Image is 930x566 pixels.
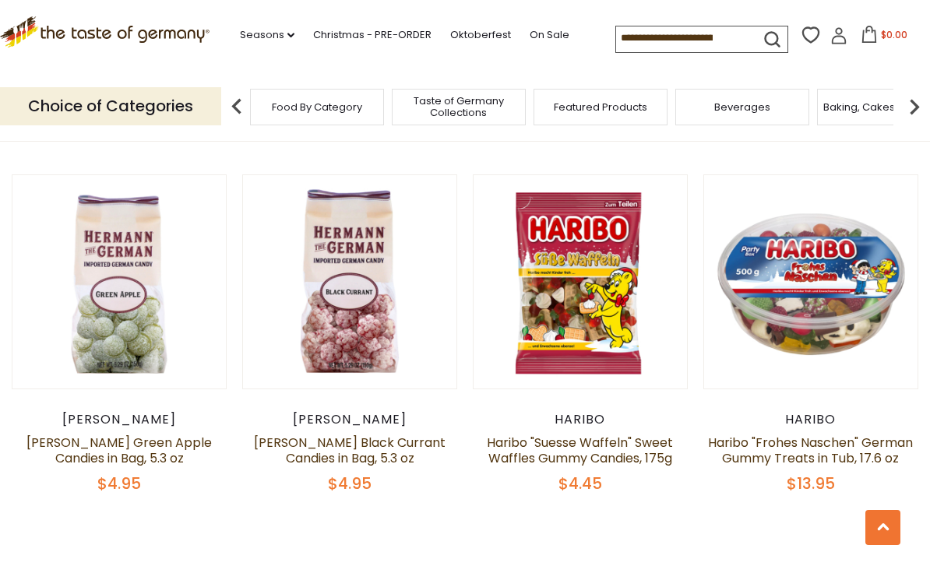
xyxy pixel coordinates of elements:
[313,26,432,44] a: Christmas - PRE-ORDER
[473,412,688,427] div: Haribo
[242,412,457,427] div: [PERSON_NAME]
[243,175,456,388] img: Hermann Bavarian Black Currant Candies in Bag, 5.3 oz
[714,101,770,113] a: Beverages
[221,91,252,122] img: previous arrow
[704,175,918,388] img: Haribo "Frohes Naschen" German Gummy Treats in Tub, 17.6 oz
[487,434,673,467] a: Haribo "Suesse Waffeln" Sweet Waffles Gummy Candies, 175g
[881,28,907,41] span: $0.00
[240,26,294,44] a: Seasons
[899,91,930,122] img: next arrow
[474,175,687,388] img: Haribo "Suesse Waffeln" Sweet Waffles Gummy Candies, 175g
[530,26,569,44] a: On Sale
[450,26,511,44] a: Oktoberfest
[396,95,521,118] a: Taste of Germany Collections
[328,473,372,494] span: $4.95
[708,434,913,467] a: Haribo "Frohes Naschen" German Gummy Treats in Tub, 17.6 oz
[703,412,918,427] div: Haribo
[554,101,647,113] a: Featured Products
[254,434,446,467] a: [PERSON_NAME] Black Currant Candies in Bag, 5.3 oz
[12,412,227,427] div: [PERSON_NAME]
[272,101,362,113] a: Food By Category
[12,175,226,388] img: Hermann Bavarian Green Apple Candies in Bag, 5.3 oz
[26,434,212,467] a: [PERSON_NAME] Green Apple Candies in Bag, 5.3 oz
[97,473,141,494] span: $4.95
[851,26,917,49] button: $0.00
[787,473,835,494] span: $13.95
[558,473,602,494] span: $4.45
